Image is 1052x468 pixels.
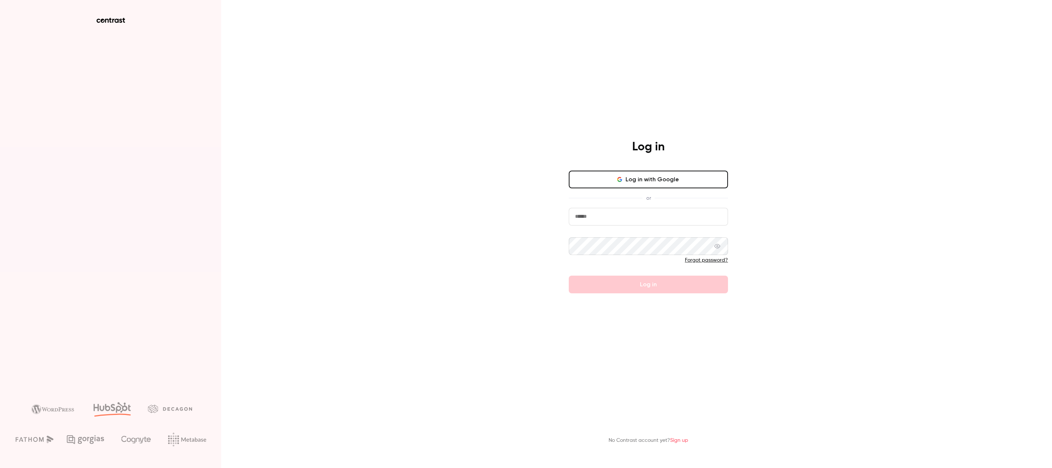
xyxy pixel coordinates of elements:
[148,405,192,413] img: decagon
[632,140,665,154] h4: Log in
[670,438,688,443] a: Sign up
[569,171,728,188] button: Log in with Google
[609,437,688,444] p: No Contrast account yet?
[685,258,728,263] a: Forgot password?
[642,194,655,202] span: or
